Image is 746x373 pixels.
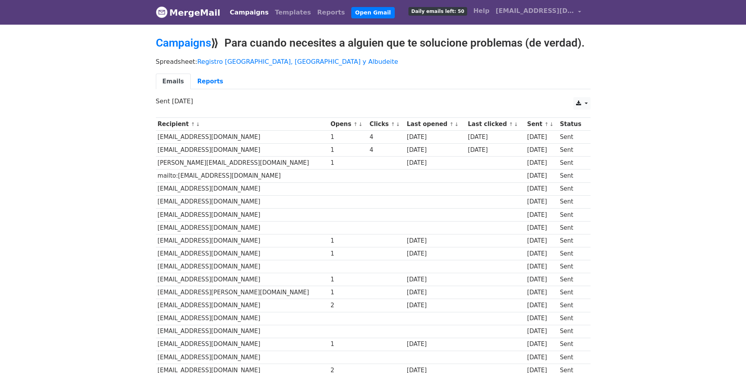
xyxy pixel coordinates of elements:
[558,351,586,364] td: Sent
[558,169,586,182] td: Sent
[407,146,464,155] div: [DATE]
[156,234,329,247] td: [EMAIL_ADDRESS][DOMAIN_NAME]
[156,351,329,364] td: [EMAIL_ADDRESS][DOMAIN_NAME]
[331,249,366,258] div: 1
[527,211,556,220] div: [DATE]
[558,182,586,195] td: Sent
[351,7,395,18] a: Open Gmail
[509,121,513,127] a: ↑
[370,133,403,142] div: 4
[314,5,348,20] a: Reports
[331,340,366,349] div: 1
[514,121,518,127] a: ↓
[527,275,556,284] div: [DATE]
[156,58,591,66] p: Spreadsheet:
[156,182,329,195] td: [EMAIL_ADDRESS][DOMAIN_NAME]
[468,133,524,142] div: [DATE]
[558,195,586,208] td: Sent
[227,5,272,20] a: Campaigns
[527,353,556,362] div: [DATE]
[527,171,556,180] div: [DATE]
[544,121,549,127] a: ↑
[156,97,591,105] p: Sent [DATE]
[156,338,329,351] td: [EMAIL_ADDRESS][DOMAIN_NAME]
[156,195,329,208] td: [EMAIL_ADDRESS][DOMAIN_NAME]
[470,3,493,19] a: Help
[407,159,464,168] div: [DATE]
[156,36,591,50] h2: ⟫ Para cuando necesites a alguien que te solucione problemas (de verdad).
[558,299,586,312] td: Sent
[558,312,586,325] td: Sent
[558,260,586,273] td: Sent
[156,260,329,273] td: [EMAIL_ADDRESS][DOMAIN_NAME]
[156,312,329,325] td: [EMAIL_ADDRESS][DOMAIN_NAME]
[527,159,556,168] div: [DATE]
[156,6,168,18] img: MergeMail logo
[407,301,464,310] div: [DATE]
[527,133,556,142] div: [DATE]
[527,146,556,155] div: [DATE]
[353,121,358,127] a: ↑
[527,288,556,297] div: [DATE]
[191,74,230,90] a: Reports
[525,118,558,131] th: Sent
[558,247,586,260] td: Sent
[450,121,454,127] a: ↑
[329,118,368,131] th: Opens
[156,247,329,260] td: [EMAIL_ADDRESS][DOMAIN_NAME]
[527,327,556,336] div: [DATE]
[527,262,556,271] div: [DATE]
[156,4,220,21] a: MergeMail
[156,273,329,286] td: [EMAIL_ADDRESS][DOMAIN_NAME]
[368,118,405,131] th: Clicks
[156,299,329,312] td: [EMAIL_ADDRESS][DOMAIN_NAME]
[527,340,556,349] div: [DATE]
[527,301,556,310] div: [DATE]
[396,121,400,127] a: ↓
[558,118,586,131] th: Status
[331,133,366,142] div: 1
[331,159,366,168] div: 1
[405,118,466,131] th: Last opened
[156,286,329,299] td: [EMAIL_ADDRESS][PERSON_NAME][DOMAIN_NAME]
[331,288,366,297] div: 1
[331,146,366,155] div: 1
[407,340,464,349] div: [DATE]
[156,169,329,182] td: mailto:[EMAIL_ADDRESS][DOMAIN_NAME]
[156,157,329,169] td: [PERSON_NAME][EMAIL_ADDRESS][DOMAIN_NAME]
[156,325,329,338] td: [EMAIL_ADDRESS][DOMAIN_NAME]
[558,325,586,338] td: Sent
[527,249,556,258] div: [DATE]
[391,121,395,127] a: ↑
[558,221,586,234] td: Sent
[156,36,211,49] a: Campaigns
[156,144,329,157] td: [EMAIL_ADDRESS][DOMAIN_NAME]
[156,74,191,90] a: Emails
[496,6,574,16] span: [EMAIL_ADDRESS][DOMAIN_NAME]
[558,338,586,351] td: Sent
[549,121,554,127] a: ↓
[558,157,586,169] td: Sent
[558,208,586,221] td: Sent
[407,288,464,297] div: [DATE]
[331,236,366,245] div: 1
[527,197,556,206] div: [DATE]
[408,7,467,16] span: Daily emails left: 50
[197,58,398,65] a: Registro [GEOGRAPHIC_DATA], [GEOGRAPHIC_DATA] y Albudeite
[558,286,586,299] td: Sent
[455,121,459,127] a: ↓
[358,121,363,127] a: ↓
[370,146,403,155] div: 4
[156,131,329,144] td: [EMAIL_ADDRESS][DOMAIN_NAME]
[405,3,470,19] a: Daily emails left: 50
[156,118,329,131] th: Recipient
[468,146,524,155] div: [DATE]
[407,236,464,245] div: [DATE]
[527,236,556,245] div: [DATE]
[466,118,525,131] th: Last clicked
[407,275,464,284] div: [DATE]
[558,144,586,157] td: Sent
[331,275,366,284] div: 1
[558,234,586,247] td: Sent
[527,184,556,193] div: [DATE]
